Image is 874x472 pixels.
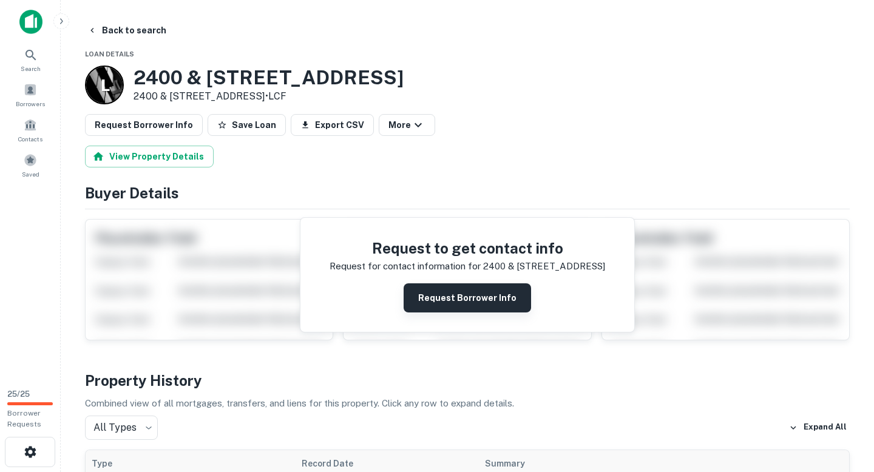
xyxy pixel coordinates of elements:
[85,114,203,136] button: Request Borrower Info
[83,19,171,41] button: Back to search
[4,149,57,181] a: Saved
[404,283,531,312] button: Request Borrower Info
[134,89,404,104] p: 2400 & [STREET_ADDRESS] •
[22,169,39,179] span: Saved
[4,43,57,76] a: Search
[7,409,41,428] span: Borrower Requests
[7,389,30,399] span: 25 / 25
[21,64,41,73] span: Search
[330,259,481,274] p: Request for contact information for
[379,114,435,136] button: More
[813,336,874,394] iframe: Chat Widget
[18,134,42,144] span: Contacts
[483,259,605,274] p: 2400 & [STREET_ADDRESS]
[4,78,57,111] a: Borrowers
[291,114,374,136] button: Export CSV
[19,10,42,34] img: capitalize-icon.png
[101,73,109,97] p: L
[85,146,214,167] button: View Property Details
[85,182,850,204] h4: Buyer Details
[268,90,286,102] a: LCF
[208,114,286,136] button: Save Loan
[85,416,158,440] div: All Types
[330,237,605,259] h4: Request to get contact info
[134,66,404,89] h3: 2400 & [STREET_ADDRESS]
[4,113,57,146] a: Contacts
[85,369,850,391] h4: Property History
[786,419,850,437] button: Expand All
[85,396,850,411] p: Combined view of all mortgages, transfers, and liens for this property. Click any row to expand d...
[85,50,134,58] span: Loan Details
[16,99,45,109] span: Borrowers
